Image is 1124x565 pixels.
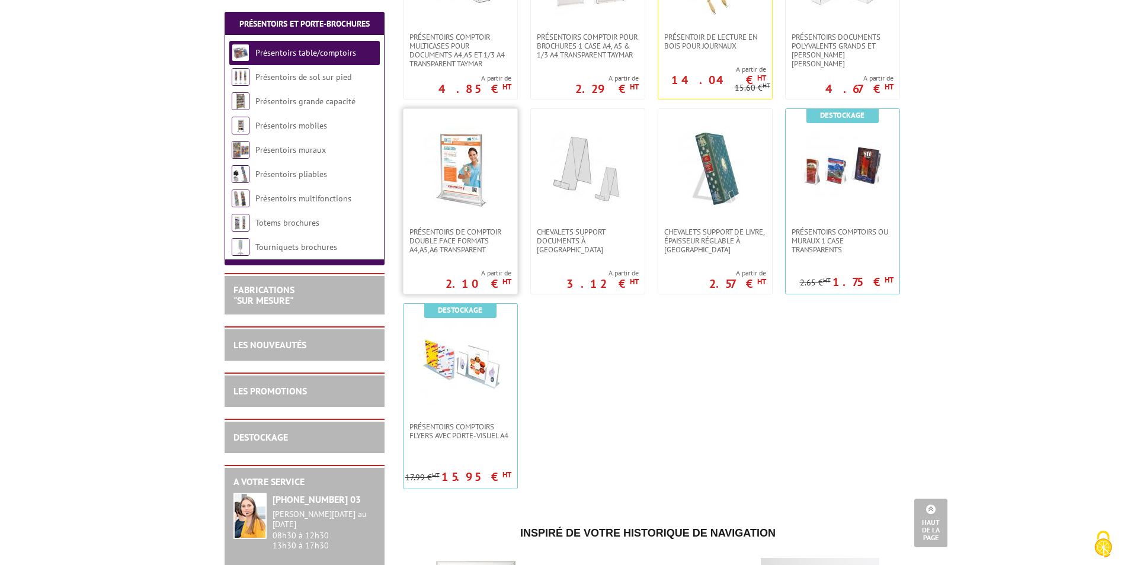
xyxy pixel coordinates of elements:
a: DESTOCKAGE [233,431,288,443]
sup: HT [502,277,511,287]
p: 15.60 € [735,84,770,92]
span: Présentoir de lecture en bois pour journaux [664,33,766,50]
span: Inspiré de votre historique de navigation [520,527,776,539]
sup: HT [885,275,894,285]
span: A partir de [566,268,639,278]
p: 2.57 € [709,280,766,287]
a: Présentoirs et Porte-brochures [239,18,370,29]
sup: HT [432,471,440,479]
strong: [PHONE_NUMBER] 03 [273,493,361,505]
a: Présentoirs comptoirs flyers avec Porte-Visuel A4 [404,422,517,440]
a: Totems brochures [255,217,319,228]
a: Haut de la page [914,499,947,547]
h2: A votre service [233,477,376,487]
a: Présentoirs grande capacité [255,96,356,107]
p: 4.85 € [438,85,511,92]
span: Présentoirs comptoirs ou muraux 1 case Transparents [792,227,894,254]
a: Présentoirs multifonctions [255,193,351,204]
button: Cookies (fenêtre modale) [1083,525,1124,565]
a: Tourniquets brochures [255,242,337,252]
span: A partir de [658,65,766,74]
span: PRÉSENTOIRS COMPTOIR POUR BROCHURES 1 CASE A4, A5 & 1/3 A4 TRANSPARENT taymar [537,33,639,59]
sup: HT [763,81,770,89]
sup: HT [630,277,639,287]
div: [PERSON_NAME][DATE] au [DATE] [273,509,376,529]
span: A partir de [446,268,511,278]
img: Présentoirs pliables [232,165,249,183]
a: PRÉSENTOIRS DE COMPTOIR DOUBLE FACE FORMATS A4,A5,A6 TRANSPARENT [404,227,517,254]
img: Présentoirs table/comptoirs [232,44,249,62]
img: Présentoirs multifonctions [232,190,249,207]
a: Présentoirs comptoirs ou muraux 1 case Transparents [786,227,899,254]
p: 2.65 € [800,278,831,287]
img: Totems brochures [232,214,249,232]
p: 15.95 € [441,473,511,480]
sup: HT [757,277,766,287]
p: 1.75 € [832,278,894,285]
span: A partir de [438,73,511,83]
img: Tourniquets brochures [232,238,249,256]
span: A partir de [709,268,766,278]
p: 17.99 € [405,473,440,482]
b: Destockage [820,110,864,120]
a: Présentoir de lecture en bois pour journaux [658,33,772,50]
sup: HT [885,82,894,92]
img: Présentoirs muraux [232,141,249,159]
sup: HT [502,470,511,480]
p: 2.29 € [575,85,639,92]
a: Présentoirs mobiles [255,120,327,131]
p: 4.67 € [825,85,894,92]
b: Destockage [438,305,482,315]
img: widget-service.jpg [233,493,267,539]
sup: HT [757,73,766,83]
a: Présentoirs comptoir multicases POUR DOCUMENTS A4,A5 ET 1/3 A4 TRANSPARENT TAYMAR [404,33,517,68]
a: CHEVALETS SUPPORT DOCUMENTS À [GEOGRAPHIC_DATA] [531,227,645,254]
a: CHEVALETS SUPPORT DE LIVRE, ÉPAISSEUR RÉGLABLE À [GEOGRAPHIC_DATA] [658,227,772,254]
img: CHEVALETS SUPPORT DE LIVRE, ÉPAISSEUR RÉGLABLE À POSER [674,127,757,210]
img: Présentoirs comptoirs flyers avec Porte-Visuel A4 [419,322,502,405]
p: 3.12 € [566,280,639,287]
span: Présentoirs Documents Polyvalents Grands et [PERSON_NAME] [PERSON_NAME] [792,33,894,68]
a: PRÉSENTOIRS COMPTOIR POUR BROCHURES 1 CASE A4, A5 & 1/3 A4 TRANSPARENT taymar [531,33,645,59]
span: CHEVALETS SUPPORT DOCUMENTS À [GEOGRAPHIC_DATA] [537,227,639,254]
sup: HT [502,82,511,92]
span: PRÉSENTOIRS DE COMPTOIR DOUBLE FACE FORMATS A4,A5,A6 TRANSPARENT [409,227,511,254]
a: Présentoirs muraux [255,145,326,155]
img: Présentoirs grande capacité [232,92,249,110]
a: Présentoirs table/comptoirs [255,47,356,58]
span: CHEVALETS SUPPORT DE LIVRE, ÉPAISSEUR RÉGLABLE À [GEOGRAPHIC_DATA] [664,227,766,254]
p: 14.04 € [671,76,766,84]
a: LES NOUVEAUTÉS [233,339,306,351]
sup: HT [823,276,831,284]
a: Présentoirs de sol sur pied [255,72,351,82]
img: CHEVALETS SUPPORT DOCUMENTS À POSER [546,127,629,210]
img: Présentoirs de sol sur pied [232,68,249,86]
p: 2.10 € [446,280,511,287]
img: Présentoirs mobiles [232,117,249,134]
img: Cookies (fenêtre modale) [1088,529,1118,559]
span: Présentoirs comptoirs flyers avec Porte-Visuel A4 [409,422,511,440]
a: Présentoirs Documents Polyvalents Grands et [PERSON_NAME] [PERSON_NAME] [786,33,899,68]
span: Présentoirs comptoir multicases POUR DOCUMENTS A4,A5 ET 1/3 A4 TRANSPARENT TAYMAR [409,33,511,68]
a: FABRICATIONS"Sur Mesure" [233,284,294,306]
sup: HT [630,82,639,92]
a: LES PROMOTIONS [233,385,307,397]
span: A partir de [575,73,639,83]
img: PRÉSENTOIRS DE COMPTOIR DOUBLE FACE FORMATS A4,A5,A6 TRANSPARENT [419,127,502,210]
a: Présentoirs pliables [255,169,327,179]
span: A partir de [825,73,894,83]
div: 08h30 à 12h30 13h30 à 17h30 [273,509,376,550]
img: Présentoirs comptoirs ou muraux 1 case Transparents [801,127,884,210]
